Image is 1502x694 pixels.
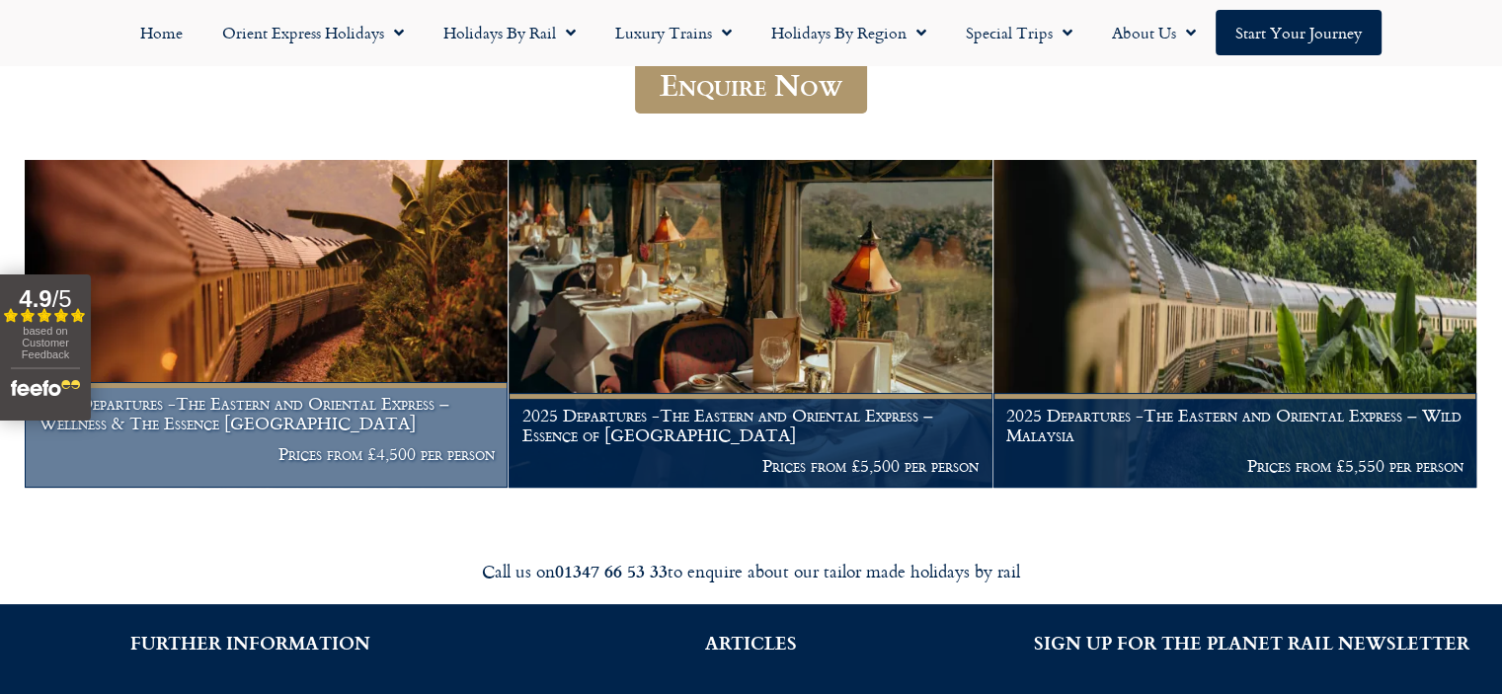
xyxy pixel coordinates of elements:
[202,10,424,55] a: Orient Express Holidays
[751,10,946,55] a: Holidays by Region
[522,406,979,444] h1: 2025 Departures -The Eastern and Oriental Express – Essence of [GEOGRAPHIC_DATA]
[555,558,668,583] strong: 01347 66 53 33
[595,10,751,55] a: Luxury Trains
[30,634,471,652] h2: FURTHER INFORMATION
[120,10,202,55] a: Home
[1006,456,1462,476] p: Prices from £5,550 per person
[530,634,972,652] h2: ARTICLES
[522,456,979,476] p: Prices from £5,500 per person
[946,10,1092,55] a: Special Trips
[993,160,1477,490] a: 2025 Departures -The Eastern and Oriental Express – Wild Malaysia Prices from £5,550 per person
[198,560,1304,582] div: Call us on to enquire about our tailor made holidays by rail
[1031,634,1472,652] h2: SIGN UP FOR THE PLANET RAIL NEWSLETTER
[39,444,495,464] p: Prices from £4,500 per person
[10,10,1492,55] nav: Menu
[635,55,867,114] a: Enquire Now
[1006,406,1462,444] h1: 2025 Departures -The Eastern and Oriental Express – Wild Malaysia
[25,160,509,490] a: 2025 Departures -The Eastern and Oriental Express – Wellness & The Essence [GEOGRAPHIC_DATA] Pric...
[39,394,495,432] h1: 2025 Departures -The Eastern and Oriental Express – Wellness & The Essence [GEOGRAPHIC_DATA]
[424,10,595,55] a: Holidays by Rail
[1092,10,1216,55] a: About Us
[509,160,992,490] a: 2025 Departures -The Eastern and Oriental Express – Essence of [GEOGRAPHIC_DATA] Prices from £5,5...
[1216,10,1382,55] a: Start your Journey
